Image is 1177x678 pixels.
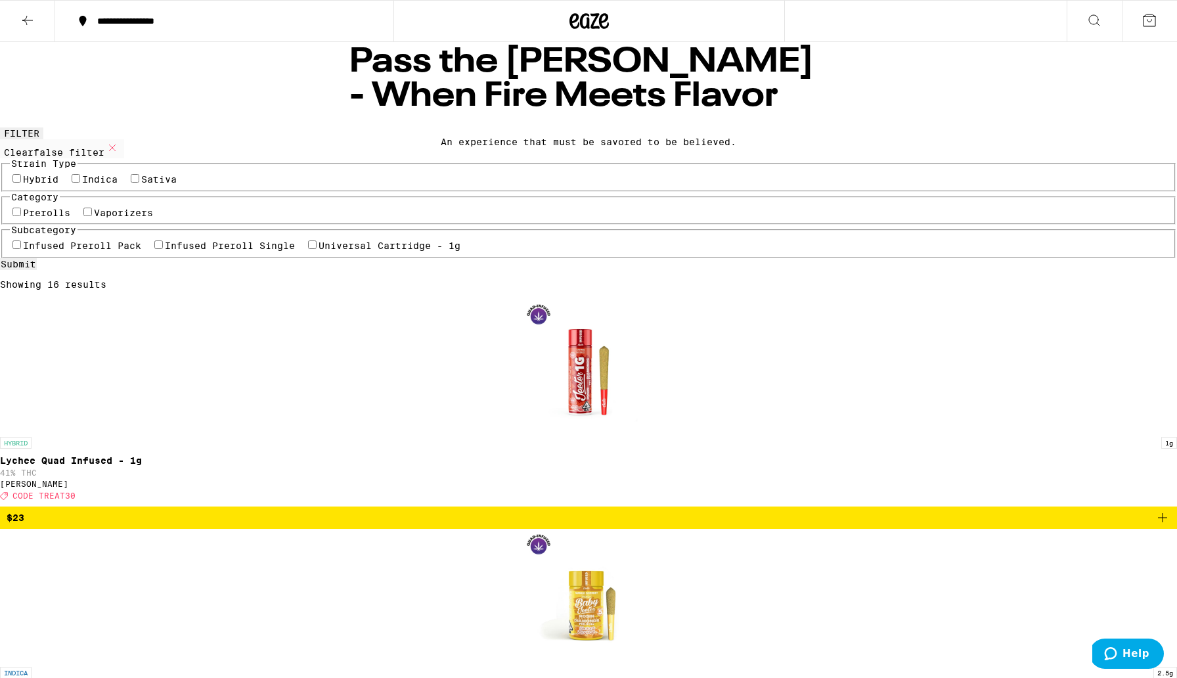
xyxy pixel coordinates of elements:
img: Jeeter - Lychee Quad Infused - 1g [523,299,654,430]
label: Universal Cartridge - 1g [319,240,460,251]
legend: Category [10,192,60,202]
label: Hybrid [23,174,58,185]
span: CODE TREAT30 [12,491,76,500]
p: 1g [1161,437,1177,449]
label: Infused Preroll Single [165,240,295,251]
label: Infused Preroll Pack [23,240,141,251]
label: Vaporizers [94,208,153,218]
legend: Subcategory [10,225,78,235]
span: $23 [7,512,24,523]
label: Prerolls [23,208,70,218]
iframe: Opens a widget where you can find more information [1092,639,1164,671]
label: Sativa [141,174,177,185]
img: Jeeter - Mango Sherbet Quad Infused 5-Pack - 2.5g [523,529,654,660]
legend: Strain Type [10,158,78,169]
h1: Pass the [PERSON_NAME] - When Fire Meets Flavor [349,45,828,114]
div: An experience that must be savored to be believed. [441,137,736,147]
label: Indica [82,174,118,185]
